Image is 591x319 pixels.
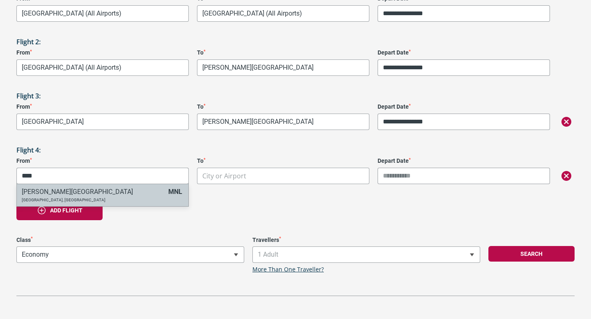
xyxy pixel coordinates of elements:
label: Depart Date [378,49,550,56]
span: City or Airport [197,168,369,184]
input: Search [17,168,188,184]
label: From [16,157,189,164]
span: Economy [16,246,244,263]
span: Tokyo, Japan [17,60,188,75]
label: To [197,49,369,56]
span: Tokyo, Japan [16,59,189,76]
h6: [PERSON_NAME][GEOGRAPHIC_DATA] [22,188,164,196]
label: Class [16,237,244,244]
label: To [197,157,369,164]
label: From [16,103,189,110]
span: Melbourne, Australia [17,6,188,21]
span: Busuanga, Philippines [17,114,188,130]
span: 1 Adult [253,247,480,262]
button: Search [488,246,575,262]
label: From [16,49,189,56]
span: Busuanga, Philippines [16,114,189,130]
span: Manila, Philippines [197,114,369,130]
label: Depart Date [378,103,550,110]
h3: Flight 3: [16,92,575,100]
a: More Than One Traveller? [252,266,324,273]
span: Economy [17,247,244,262]
span: Tokyo, Japan [197,5,369,22]
span: 1 Adult [252,246,480,263]
span: MNL [168,188,182,196]
label: To [197,103,369,110]
span: Manila, Philippines [197,60,369,75]
label: Travellers [252,237,480,244]
span: City or Airport [16,168,189,184]
span: Melbourne, Australia [16,5,189,22]
label: Depart Date [378,157,550,164]
button: Add flight [16,201,103,220]
span: Tokyo, Japan [197,6,369,21]
span: City or Airport [202,171,246,180]
h3: Flight 4: [16,146,575,154]
p: [GEOGRAPHIC_DATA], [GEOGRAPHIC_DATA] [22,198,164,203]
h3: Flight 2: [16,38,575,46]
